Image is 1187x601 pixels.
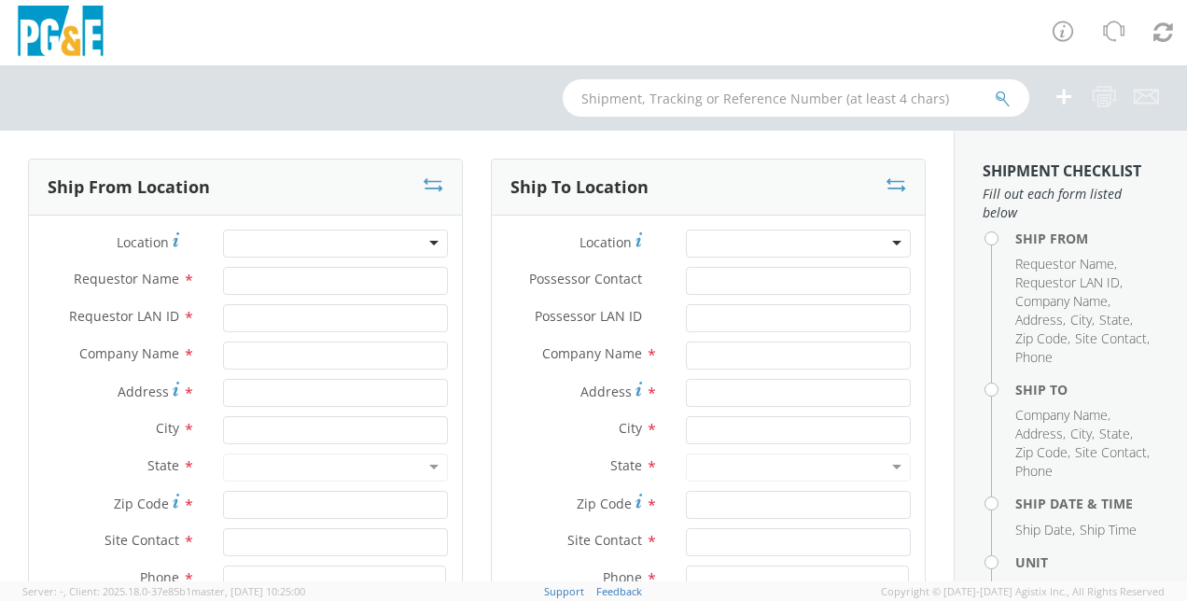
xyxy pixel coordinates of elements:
span: Fill out each form listed below [983,185,1159,222]
span: Requestor Name [74,270,179,287]
span: City [619,419,642,437]
h3: Ship To Location [510,178,649,197]
li: , [1015,273,1123,292]
li: , [1015,425,1066,443]
li: , [1015,255,1117,273]
li: , [1015,406,1110,425]
span: Ship Time [1080,521,1137,538]
span: Company Name [1015,292,1108,310]
li: , [1075,329,1150,348]
span: , [63,584,66,598]
span: Address [118,383,169,400]
span: State [1099,311,1130,328]
span: master, [DATE] 10:25:00 [191,584,305,598]
span: Requestor Name [1015,255,1114,273]
span: Description [1059,579,1126,596]
li: , [1070,311,1095,329]
span: Zip Code [1015,443,1068,461]
input: Shipment, Tracking or Reference Number (at least 4 chars) [563,79,1029,117]
li: , [1015,329,1070,348]
span: Ship Date [1015,521,1072,538]
span: Address [1015,311,1063,328]
span: Phone [603,568,642,586]
li: , [1015,292,1110,311]
span: Requestor LAN ID [69,307,179,325]
span: Company Name [542,344,642,362]
li: , [1015,443,1070,462]
span: Requestor LAN ID [1015,273,1120,291]
span: Copyright © [DATE]-[DATE] Agistix Inc., All Rights Reserved [881,584,1165,599]
span: Address [580,383,632,400]
span: Address [1015,425,1063,442]
span: State [610,456,642,474]
li: , [1059,579,1129,597]
span: Zip Code [1015,329,1068,347]
li: , [1075,443,1150,462]
span: Phone [1015,462,1053,480]
h4: Ship From [1015,231,1159,245]
li: , [1015,521,1075,539]
span: Possessor LAN ID [535,307,642,325]
span: City [1070,311,1092,328]
h3: Ship From Location [48,178,210,197]
span: Location [580,233,632,251]
li: , [1099,425,1133,443]
h4: Unit [1015,555,1159,569]
img: pge-logo-06675f144f4cfa6a6814.png [14,6,107,61]
a: Support [544,584,584,598]
span: Site Contact [1075,329,1147,347]
span: Location [117,233,169,251]
span: State [147,456,179,474]
span: Company Name [1015,406,1108,424]
h4: Ship To [1015,383,1159,397]
span: Unit # [1015,579,1052,596]
span: Possessor Contact [529,270,642,287]
span: Site Contact [1075,443,1147,461]
span: Zip Code [577,495,632,512]
a: Feedback [596,584,642,598]
span: Phone [140,568,179,586]
li: , [1015,311,1066,329]
h4: Ship Date & Time [1015,496,1159,510]
span: City [1070,425,1092,442]
li: , [1070,425,1095,443]
span: Site Contact [567,531,642,549]
li: , [1099,311,1133,329]
span: Server: - [22,584,66,598]
span: Phone [1015,348,1053,366]
span: Client: 2025.18.0-37e85b1 [69,584,305,598]
span: Site Contact [105,531,179,549]
strong: Shipment Checklist [983,161,1141,181]
span: Zip Code [114,495,169,512]
span: City [156,419,179,437]
li: , [1015,579,1054,597]
span: Company Name [79,344,179,362]
span: State [1099,425,1130,442]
